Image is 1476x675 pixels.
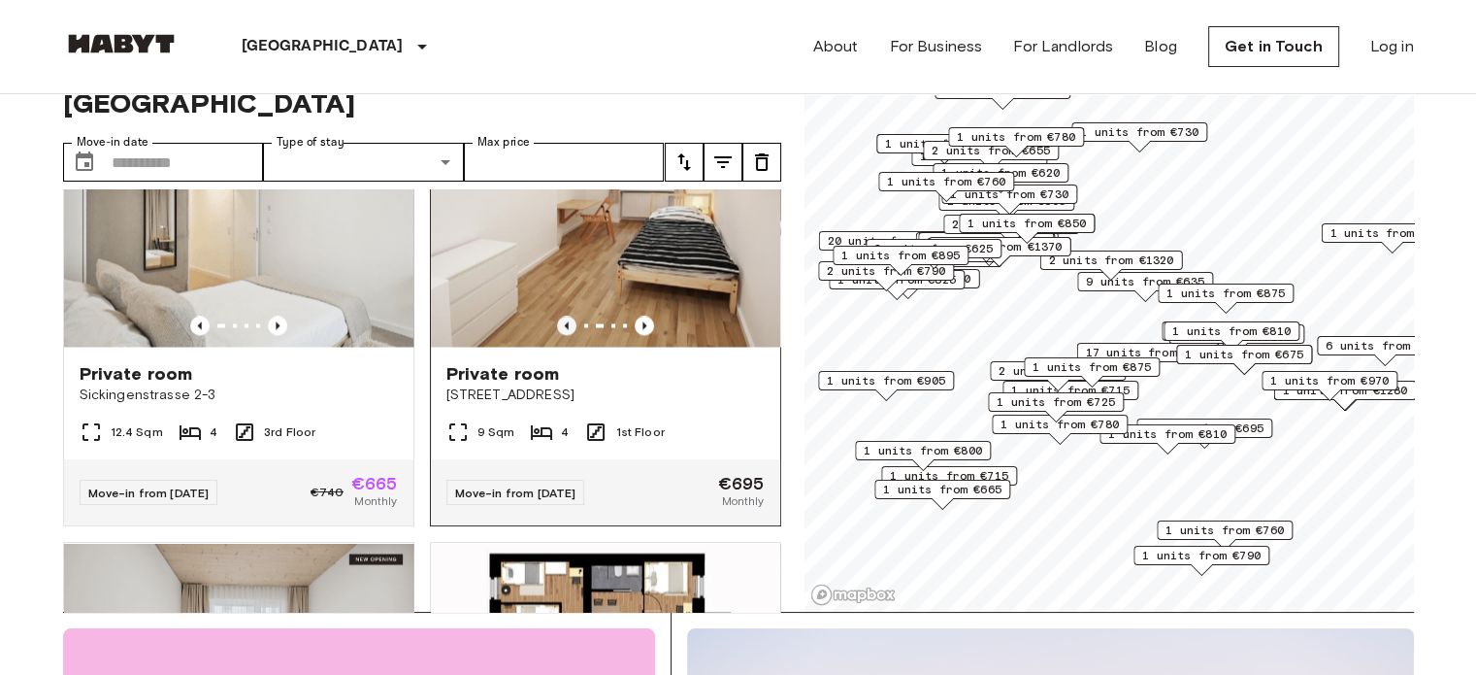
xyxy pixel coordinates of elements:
span: 9 units from €635 [1086,273,1204,290]
button: tune [704,143,742,182]
canvas: Map [804,30,1414,612]
span: 1 units from €1100 [1329,224,1455,242]
span: 12.4 Sqm [111,423,163,441]
div: Map marker [1024,357,1160,388]
div: Map marker [1262,371,1397,401]
a: For Landlords [1013,35,1113,58]
span: 4 [561,423,569,441]
span: 1 units from €780 [1000,416,1119,433]
div: Map marker [990,361,1126,391]
div: Map marker [938,191,1074,221]
div: Map marker [933,163,1068,193]
div: Map marker [1076,343,1219,373]
div: Map marker [818,231,961,261]
span: 1 units from €675 [1185,346,1303,363]
span: Sickingenstrasse 2-3 [80,386,398,405]
span: 3 units from €655 [927,233,1045,251]
div: Map marker [1136,419,1272,449]
span: 1 units from €725 [997,393,1115,411]
div: Map marker [988,392,1124,422]
div: Map marker [878,172,1014,202]
div: Map marker [928,237,1070,267]
div: Map marker [992,415,1128,445]
button: tune [742,143,781,182]
div: Map marker [881,466,1017,496]
p: [GEOGRAPHIC_DATA] [242,35,404,58]
span: €740 [311,484,344,501]
span: 1st Floor [615,423,664,441]
span: [STREET_ADDRESS] [446,386,765,405]
span: €665 [351,475,398,492]
a: Mapbox logo [810,584,896,606]
a: Get in Touch [1208,26,1339,67]
div: Map marker [829,270,965,300]
label: Move-in date [77,134,148,151]
span: 1 units from €715 [890,467,1008,485]
a: Previous imagePrevious imagePrivate room[STREET_ADDRESS]9 Sqm41st FloorMove-in from [DATE]€695Mon... [430,113,781,526]
span: 6 units from €645 [1326,337,1444,354]
label: Type of stay [277,134,344,151]
span: Move-in from [DATE] [455,486,576,500]
div: Map marker [959,214,1095,244]
a: About [813,35,859,58]
span: 1 units from €620 [885,135,1003,152]
span: 1 units from €1280 [1282,382,1407,399]
img: Marketing picture of unit DE-01-232-01M [431,114,780,347]
a: For Business [889,35,982,58]
span: 1 units from €1370 [936,238,1062,255]
a: Marketing picture of unit DE-01-477-041-04Previous imagePrevious imagePrivate roomSickingenstrass... [63,113,414,526]
div: Map marker [1157,521,1293,551]
span: 9 Sqm [477,423,515,441]
span: 1 units from €875 [1166,285,1285,302]
span: 3rd Floor [264,423,315,441]
span: Private room [446,362,560,386]
span: Move-in from [DATE] [88,486,210,500]
a: Blog [1144,35,1177,58]
div: Map marker [1039,251,1182,281]
label: Max price [477,134,530,151]
button: Previous image [557,316,576,335]
div: Map marker [874,480,1010,510]
span: 2 units from €790 [827,262,945,280]
div: Map marker [1162,321,1297,352]
div: Map marker [855,441,991,471]
span: 1 units from €790 [1142,547,1261,564]
div: Map marker [943,215,1079,245]
span: 1 units from €810 [1172,322,1291,340]
div: Map marker [918,232,1054,262]
span: 1 units from €850 [968,215,1086,232]
span: Monthly [721,492,764,510]
span: 2 units from €655 [952,216,1070,233]
div: Map marker [1099,424,1235,455]
span: 1 units from €780 [957,128,1075,146]
span: 17 units from €650 [1085,344,1210,361]
div: Map marker [915,232,1058,262]
span: 1 units from €970 [1270,372,1389,389]
div: Map marker [941,185,1077,215]
span: 2 units from €695 [1145,420,1263,437]
div: Map marker [876,134,1012,164]
button: Previous image [190,316,210,335]
div: Map marker [1158,284,1294,314]
img: Habyt [63,34,180,53]
div: Map marker [1168,324,1304,354]
div: Map marker [1321,223,1463,253]
div: Map marker [1133,546,1269,576]
span: 2 units from €1320 [1048,252,1173,269]
button: Choose date [65,143,104,182]
span: 1 units from €730 [950,186,1068,203]
div: Map marker [833,246,968,276]
span: 1 units from €760 [887,173,1005,190]
span: Monthly [354,492,397,510]
div: Map marker [948,127,1084,157]
span: Private room [80,362,193,386]
span: 1 units from €895 [841,247,960,264]
div: Map marker [1164,321,1299,352]
span: 1 units from €810 [1108,425,1227,443]
span: 1 units from €715 [1011,382,1130,399]
div: Map marker [818,371,954,401]
div: Map marker [1077,272,1213,302]
span: 1 units from €905 [827,372,945,389]
span: 1 units from €875 [1033,358,1151,376]
span: €695 [718,475,765,492]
